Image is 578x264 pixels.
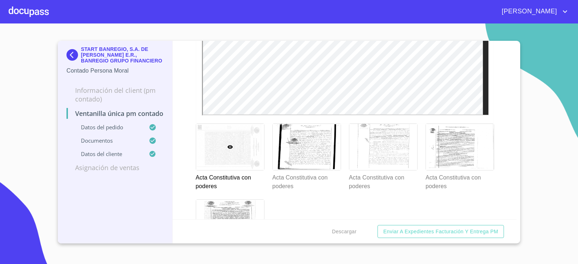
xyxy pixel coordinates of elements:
p: Contado Persona Moral [66,66,164,75]
button: Descargar [329,225,359,238]
button: account of current user [496,6,569,17]
img: Acta Constitutiva con poderes [349,124,417,170]
p: Información del Client (PM contado) [66,86,164,103]
span: Descargar [332,227,357,236]
p: Acta Constitutiva con poderes [426,170,493,191]
span: Enviar a Expedientes Facturación y Entrega PM [383,227,498,236]
p: Acta Constitutiva con poderes [272,170,340,191]
p: START BANREGIO, S.A. DE [PERSON_NAME] E.R., BANREGIO GRUPO FINANCIERO [81,46,164,64]
p: Datos del pedido [66,124,149,131]
p: Acta Constitutiva con poderes [349,170,417,191]
p: Asignación de Ventas [66,163,164,172]
img: Acta Constitutiva con poderes [196,200,264,246]
button: Enviar a Expedientes Facturación y Entrega PM [378,225,504,238]
img: Acta Constitutiva con poderes [273,124,341,170]
span: [PERSON_NAME] [496,6,561,17]
img: Docupass spot blue [66,49,81,61]
p: Ventanilla única PM contado [66,109,164,118]
p: Acta Constitutiva con poderes [196,170,264,191]
p: Datos del cliente [66,150,149,157]
p: Documentos [66,137,149,144]
div: START BANREGIO, S.A. DE [PERSON_NAME] E.R., BANREGIO GRUPO FINANCIERO [66,46,164,66]
img: Acta Constitutiva con poderes [426,124,494,170]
